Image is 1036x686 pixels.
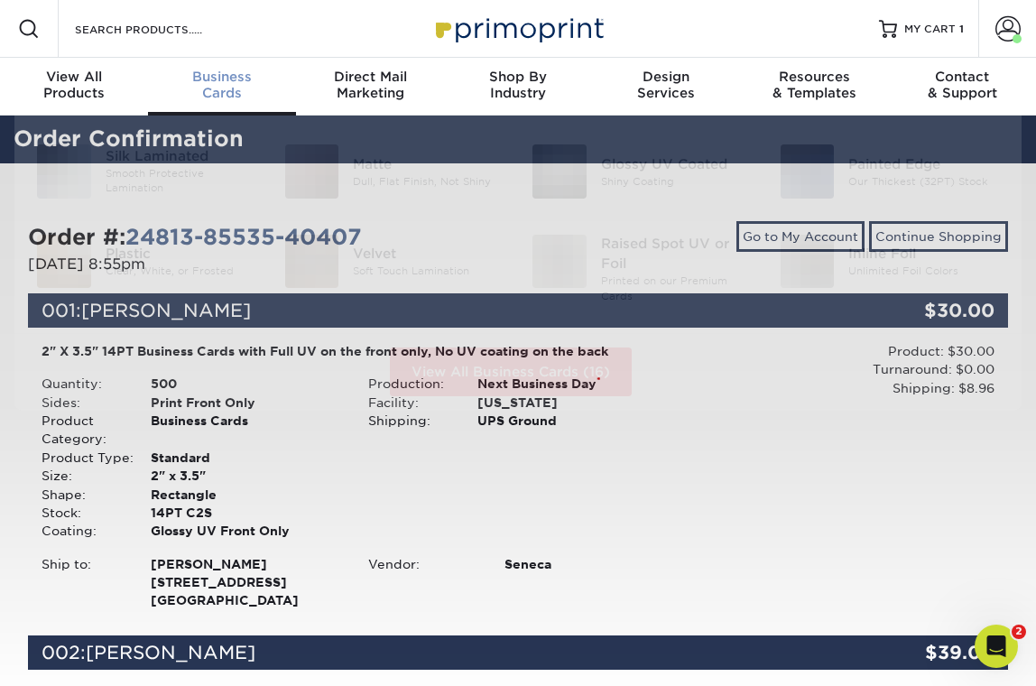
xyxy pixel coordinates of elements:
[592,69,740,101] div: Services
[428,9,608,48] img: Primoprint
[296,69,444,101] div: Marketing
[781,144,835,199] img: Painted Edge Business Cards
[353,174,504,190] div: Dull, Flat Finish, Not Shiny
[444,58,592,116] a: Shop ByIndustry
[592,69,740,85] span: Design
[284,137,505,206] a: Matte Business Cards Matte Dull, Flat Finish, Not Shiny
[36,137,257,206] a: Silk Laminated Business Cards Silk Laminated Smooth Protective Lamination
[532,235,587,289] img: Raised Spot UV or Foil Business Cards
[37,144,91,199] img: Silk Laminated Business Cards
[390,348,632,396] a: View All Business Cards (16)
[106,264,257,279] div: Clear, White, or Frosted
[848,264,1000,279] div: Unlimited Foil Colors
[106,146,257,166] div: Silk Laminated
[848,244,1000,264] div: Inline Foil
[353,153,504,173] div: Matte
[532,137,753,206] a: Glossy UV Coated Business Cards Glossy UV Coated Shiny Coating
[353,264,504,279] div: Soft Touch Lamination
[284,227,505,296] a: Velvet Business Cards Velvet Soft Touch Lamination
[848,174,1000,190] div: Our Thickest (32PT) Stock
[975,625,1018,668] iframe: Intercom live chat
[601,274,753,304] div: Printed on our Premium Cards
[601,235,753,274] div: Raised Spot UV or Foil
[848,153,1000,173] div: Painted Edge
[740,58,888,116] a: Resources& Templates
[73,18,249,40] input: SEARCH PRODUCTS.....
[592,58,740,116] a: DesignServices
[296,58,444,116] a: Direct MailMarketing
[296,69,444,85] span: Direct Mail
[959,23,964,35] span: 1
[1012,625,1026,639] span: 2
[353,244,504,264] div: Velvet
[148,69,296,101] div: Cards
[148,58,296,116] a: BusinessCards
[904,22,956,37] span: MY CART
[781,235,835,289] img: Inline Foil Business Cards
[532,227,753,311] a: Raised Spot UV or Foil Business Cards Raised Spot UV or Foil Printed on our Premium Cards
[780,137,1001,206] a: Painted Edge Business Cards Painted Edge Our Thickest (32PT) Stock
[36,227,257,296] a: Plastic Business Cards Plastic Clear, White, or Frosted
[285,235,339,289] img: Velvet Business Cards
[285,144,339,199] img: Matte Business Cards
[444,69,592,101] div: Industry
[601,174,753,190] div: Shiny Coating
[888,58,1036,116] a: Contact& Support
[37,235,91,289] img: Plastic Business Cards
[106,166,257,196] div: Smooth Protective Lamination
[601,153,753,173] div: Glossy UV Coated
[888,69,1036,85] span: Contact
[532,144,587,199] img: Glossy UV Coated Business Cards
[148,69,296,85] span: Business
[888,69,1036,101] div: & Support
[780,227,1001,296] a: Inline Foil Business Cards Inline Foil Unlimited Foil Colors
[740,69,888,101] div: & Templates
[740,69,888,85] span: Resources
[106,244,257,264] div: Plastic
[444,69,592,85] span: Shop By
